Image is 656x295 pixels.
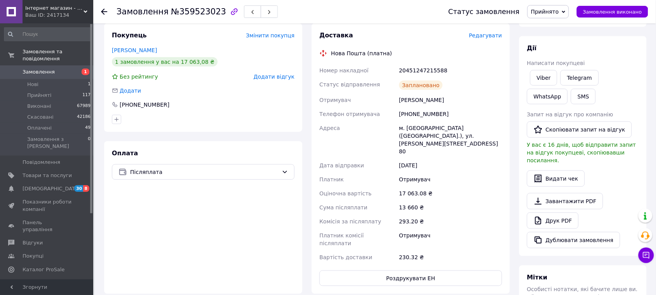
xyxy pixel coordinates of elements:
[319,190,372,197] span: Оціночна вартість
[246,32,295,39] span: Змінити покупця
[85,125,91,132] span: 49
[101,8,107,16] div: Повернутися назад
[398,158,504,172] div: [DATE]
[527,111,613,118] span: Запит на відгук про компанію
[319,97,351,103] span: Отримувач
[319,204,368,211] span: Сума післяплати
[25,5,84,12] span: Інтернет магазин - Маркет
[23,239,43,246] span: Відгуки
[577,6,648,18] button: Замовлення виконано
[27,114,54,121] span: Скасовані
[583,9,642,15] span: Замовлення виконано
[120,74,158,80] span: Без рейтингу
[571,89,596,104] button: SMS
[527,60,585,66] span: Написати покупцеві
[171,7,226,16] span: №359523023
[319,232,364,246] span: Платник комісії післяплати
[398,93,504,107] div: [PERSON_NAME]
[319,176,344,183] span: Платник
[27,136,88,150] span: Замовлення з [PERSON_NAME]
[77,114,91,121] span: 42186
[23,219,72,233] span: Панель управління
[23,266,65,273] span: Каталог ProSale
[319,32,353,39] span: Доставка
[88,136,91,150] span: 0
[448,8,520,16] div: Статус замовлення
[469,32,502,39] span: Редагувати
[639,248,654,263] button: Чат з покупцем
[527,170,585,187] button: Видати чек
[112,149,138,157] span: Оплата
[130,168,279,176] span: Післяплата
[398,250,504,264] div: 230.32 ₴
[82,92,91,99] span: 117
[319,218,381,225] span: Комісія за післяплату
[23,185,80,192] span: [DEMOGRAPHIC_DATA]
[560,70,598,86] a: Telegram
[27,81,38,88] span: Нові
[112,32,147,39] span: Покупець
[23,253,44,260] span: Покупці
[398,121,504,158] div: м. [GEOGRAPHIC_DATA] ([GEOGRAPHIC_DATA].), ул. [PERSON_NAME][STREET_ADDRESS] 80
[527,142,636,163] span: У вас є 16 днів, щоб відправити запит на відгук покупцеві, скопіювавши посилання.
[527,121,632,138] button: Скопіювати запит на відгук
[398,63,504,77] div: 20451247215588
[527,232,620,248] button: Дублювати замовлення
[23,48,93,62] span: Замовлення та повідомлення
[530,70,557,86] a: Viber
[319,270,502,286] button: Роздрукувати ЕН
[74,185,83,192] span: 30
[319,162,364,169] span: Дата відправки
[398,214,504,228] div: 293.20 ₴
[27,103,51,110] span: Виконані
[119,101,170,109] div: [PHONE_NUMBER]
[83,185,89,192] span: 8
[398,186,504,200] div: 17 063.08 ₴
[527,274,548,281] span: Мітки
[27,92,51,99] span: Прийняті
[319,67,369,74] span: Номер накладної
[4,27,91,41] input: Пошук
[531,9,559,15] span: Прийнято
[319,125,340,131] span: Адреса
[398,200,504,214] div: 13 660 ₴
[398,172,504,186] div: Отримувач
[25,12,93,19] div: Ваш ID: 2417134
[319,111,380,117] span: Телефон отримувача
[120,88,141,94] span: Додати
[23,68,55,76] span: Замовлення
[23,159,60,166] span: Повідомлення
[88,81,91,88] span: 1
[82,68,89,75] span: 1
[527,212,579,229] a: Друк PDF
[319,81,380,88] span: Статус відправлення
[329,49,394,57] div: Нова Пошта (платна)
[23,172,72,179] span: Товари та послуги
[112,47,157,53] a: [PERSON_NAME]
[398,228,504,250] div: Отримувач
[23,198,72,212] span: Показники роботи компанії
[77,103,91,110] span: 67989
[319,254,372,260] span: Вартість доставки
[527,44,537,52] span: Дії
[112,57,218,67] div: 1 замовлення у вас на 17 063,08 ₴
[398,107,504,121] div: [PHONE_NUMBER]
[117,7,169,16] span: Замовлення
[27,125,52,132] span: Оплачені
[399,81,443,90] div: Заплановано
[527,89,568,104] a: WhatsApp
[254,74,295,80] span: Додати відгук
[527,193,603,209] a: Завантажити PDF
